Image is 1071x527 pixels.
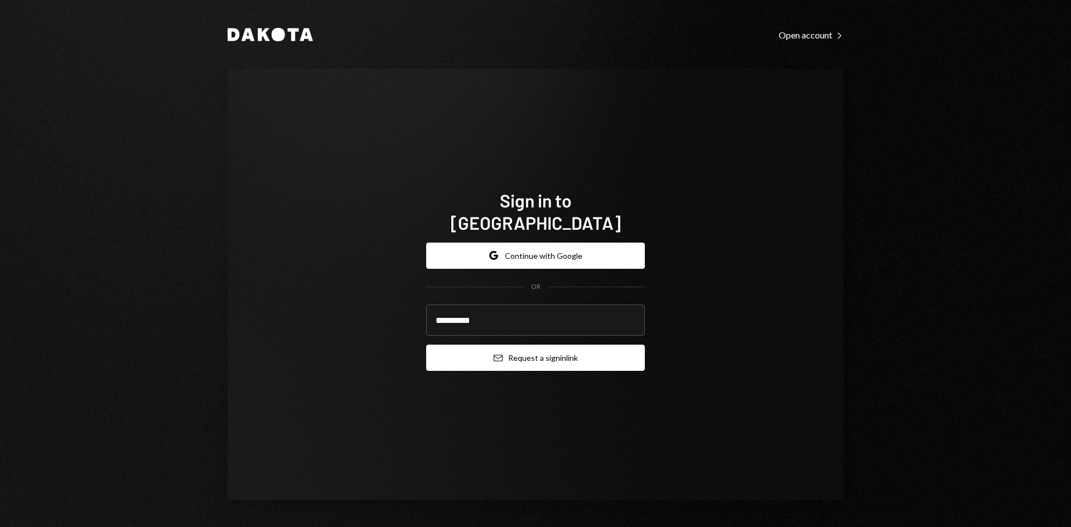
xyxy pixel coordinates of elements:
a: Open account [779,28,843,41]
h1: Sign in to [GEOGRAPHIC_DATA] [426,189,645,234]
div: OR [531,282,541,292]
div: Open account [779,30,843,41]
button: Request a signinlink [426,345,645,371]
button: Continue with Google [426,243,645,269]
